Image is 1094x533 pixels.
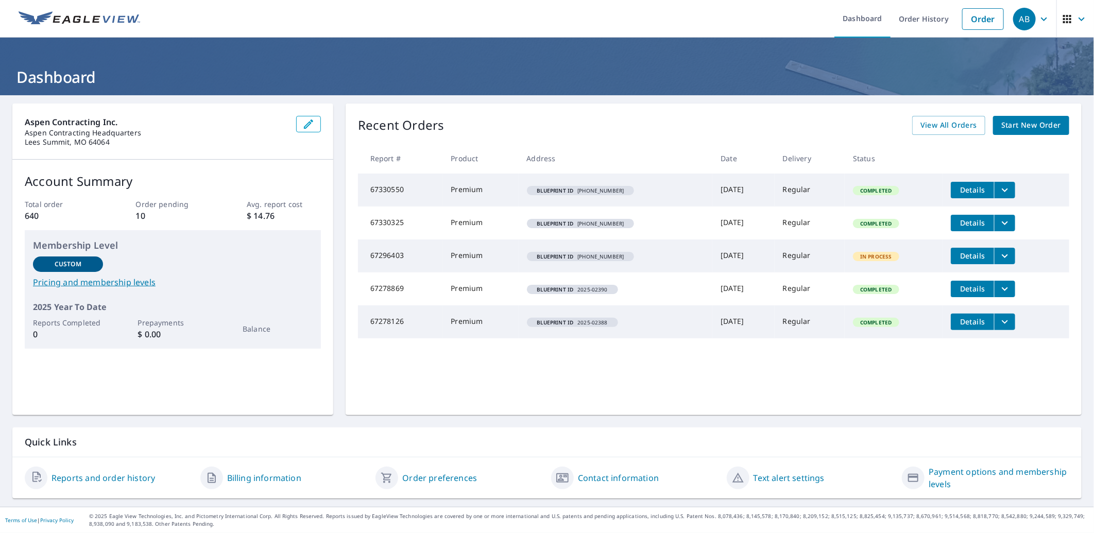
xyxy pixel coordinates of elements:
[442,143,518,174] th: Product
[138,317,208,328] p: Prepayments
[854,319,898,326] span: Completed
[358,239,443,272] td: 67296403
[442,305,518,338] td: Premium
[136,199,210,210] p: Order pending
[912,116,985,135] a: View All Orders
[712,305,774,338] td: [DATE]
[712,143,774,174] th: Date
[994,248,1015,264] button: filesDropdownBtn-67296403
[994,182,1015,198] button: filesDropdownBtn-67330550
[33,238,313,252] p: Membership Level
[712,272,774,305] td: [DATE]
[537,221,574,226] em: Blueprint ID
[12,66,1082,88] h1: Dashboard
[442,174,518,207] td: Premium
[33,301,313,313] p: 2025 Year To Date
[775,239,845,272] td: Regular
[712,239,774,272] td: [DATE]
[25,116,288,128] p: Aspen Contracting Inc.
[89,512,1089,528] p: © 2025 Eagle View Technologies, Inc. and Pictometry International Corp. All Rights Reserved. Repo...
[993,116,1069,135] a: Start New Order
[957,317,988,326] span: Details
[957,185,988,195] span: Details
[957,251,988,261] span: Details
[25,436,1069,449] p: Quick Links
[854,220,898,227] span: Completed
[33,276,313,288] a: Pricing and membership levels
[138,328,208,340] p: $ 0.00
[537,188,574,193] em: Blueprint ID
[247,199,321,210] p: Avg. report cost
[951,248,994,264] button: detailsBtn-67296403
[25,128,288,137] p: Aspen Contracting Headquarters
[25,172,321,191] p: Account Summary
[531,221,630,226] span: [PHONE_NUMBER]
[775,143,845,174] th: Delivery
[358,116,445,135] p: Recent Orders
[531,320,614,325] span: 2025-02388
[358,305,443,338] td: 67278126
[537,287,574,292] em: Blueprint ID
[358,174,443,207] td: 67330550
[854,286,898,293] span: Completed
[994,215,1015,231] button: filesDropdownBtn-67330325
[531,287,614,292] span: 2025-02390
[358,143,443,174] th: Report #
[442,239,518,272] td: Premium
[920,119,977,132] span: View All Orders
[845,143,943,174] th: Status
[775,174,845,207] td: Regular
[5,517,74,523] p: |
[358,272,443,305] td: 67278869
[55,260,81,269] p: Custom
[25,199,99,210] p: Total order
[537,254,574,259] em: Blueprint ID
[531,254,630,259] span: [PHONE_NUMBER]
[951,314,994,330] button: detailsBtn-67278126
[854,187,898,194] span: Completed
[962,8,1004,30] a: Order
[33,317,103,328] p: Reports Completed
[52,472,155,484] a: Reports and order history
[33,328,103,340] p: 0
[442,272,518,305] td: Premium
[40,517,74,524] a: Privacy Policy
[712,207,774,239] td: [DATE]
[929,466,1069,490] a: Payment options and membership levels
[951,281,994,297] button: detailsBtn-67278869
[951,182,994,198] button: detailsBtn-67330550
[358,207,443,239] td: 67330325
[531,188,630,193] span: [PHONE_NUMBER]
[957,218,988,228] span: Details
[5,517,37,524] a: Terms of Use
[402,472,477,484] a: Order preferences
[227,472,301,484] a: Billing information
[136,210,210,222] p: 10
[25,137,288,147] p: Lees Summit, MO 64064
[775,207,845,239] td: Regular
[1001,119,1061,132] span: Start New Order
[578,472,659,484] a: Contact information
[951,215,994,231] button: detailsBtn-67330325
[994,314,1015,330] button: filesDropdownBtn-67278126
[442,207,518,239] td: Premium
[775,305,845,338] td: Regular
[775,272,845,305] td: Regular
[712,174,774,207] td: [DATE]
[25,210,99,222] p: 640
[243,323,313,334] p: Balance
[994,281,1015,297] button: filesDropdownBtn-67278869
[957,284,988,294] span: Details
[19,11,140,27] img: EV Logo
[247,210,321,222] p: $ 14.76
[1013,8,1036,30] div: AB
[854,253,898,260] span: In Process
[754,472,825,484] a: Text alert settings
[519,143,713,174] th: Address
[537,320,574,325] em: Blueprint ID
